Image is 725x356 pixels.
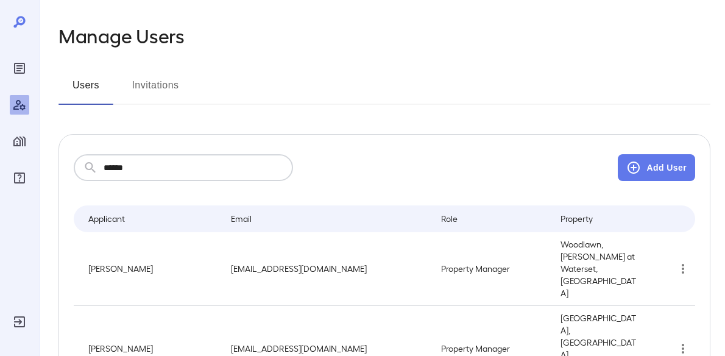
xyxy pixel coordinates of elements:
[10,132,29,151] div: Manage Properties
[10,168,29,188] div: FAQ
[551,205,649,232] th: Property
[221,205,431,232] th: Email
[618,154,695,181] button: Add User
[128,76,183,105] button: Invitations
[441,343,541,355] p: Property Manager
[231,263,422,275] p: [EMAIL_ADDRESS][DOMAIN_NAME]
[10,95,29,115] div: Manage Users
[231,343,422,355] p: [EMAIL_ADDRESS][DOMAIN_NAME]
[58,76,113,105] button: Users
[431,205,551,232] th: Role
[10,59,29,78] div: Reports
[561,238,639,299] p: Woodlawn, [PERSON_NAME] at Waterset, [GEOGRAPHIC_DATA]
[441,263,541,275] p: Property Manager
[10,312,29,332] div: Log Out
[74,205,221,232] th: Applicant
[88,263,211,275] p: [PERSON_NAME]
[88,343,211,355] p: [PERSON_NAME]
[58,24,185,46] h2: Manage Users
